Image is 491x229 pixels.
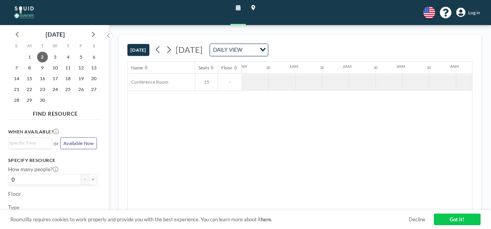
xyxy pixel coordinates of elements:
[88,73,99,84] span: Saturday, September 20, 2025
[396,64,405,69] div: 3AM
[9,140,48,147] input: Search for option
[46,29,65,40] div: [DATE]
[63,62,73,73] span: Thursday, September 11, 2025
[450,64,459,69] div: 4AM
[60,137,97,149] button: Available Now
[195,79,218,85] span: 15
[24,52,35,62] span: Monday, September 1, 2025
[54,140,59,146] span: or
[374,66,378,70] div: 30
[88,62,99,73] span: Saturday, September 13, 2025
[63,84,73,95] span: Thursday, September 25, 2025
[37,84,48,95] span: Tuesday, September 23, 2025
[290,64,298,69] div: 1AM
[49,42,61,52] div: W
[244,45,255,54] input: Search for option
[89,174,97,185] button: +
[427,66,431,70] div: 30
[81,174,89,185] button: -
[409,216,425,222] a: Decline
[50,84,61,95] span: Wednesday, September 24, 2025
[50,62,61,73] span: Wednesday, September 10, 2025
[176,45,203,55] span: [DATE]
[128,79,168,85] span: Conference Room
[11,95,22,106] span: Sunday, September 28, 2025
[37,62,48,73] span: Tuesday, September 9, 2025
[76,62,86,73] span: Friday, September 12, 2025
[198,65,209,71] div: Seats
[88,52,99,62] span: Saturday, September 6, 2025
[24,84,35,95] span: Monday, September 22, 2025
[88,42,100,52] div: S
[88,84,99,95] span: Saturday, September 27, 2025
[210,44,268,56] div: Search for option
[218,79,242,85] span: -
[63,52,73,62] span: Thursday, September 4, 2025
[37,95,48,106] span: Tuesday, September 30, 2025
[74,42,87,52] div: F
[24,62,35,73] span: Monday, September 8, 2025
[343,64,352,69] div: 2AM
[261,216,272,222] a: here.
[11,6,37,19] img: organization-logo
[320,66,324,70] div: 30
[76,73,86,84] span: Friday, September 19, 2025
[11,84,22,95] span: Sunday, September 21, 2025
[63,73,73,84] span: Thursday, September 18, 2025
[8,108,102,117] h4: FIND RESOURCE
[8,190,21,197] label: Floor
[50,52,61,62] span: Wednesday, September 3, 2025
[23,42,36,52] div: M
[11,73,22,84] span: Sunday, September 14, 2025
[76,52,86,62] span: Friday, September 5, 2025
[37,52,48,62] span: Tuesday, September 2, 2025
[10,42,23,52] div: S
[24,73,35,84] span: Monday, September 15, 2025
[62,42,74,52] div: T
[50,73,61,84] span: Wednesday, September 17, 2025
[131,65,143,71] div: Name
[8,204,19,210] label: Type
[468,10,480,15] span: Log in
[63,140,94,146] span: Available Now
[127,44,149,56] button: [DATE]
[434,214,481,225] a: Got it!
[266,66,270,70] div: 30
[11,62,22,73] span: Sunday, September 7, 2025
[8,138,52,148] div: Search for option
[10,216,409,222] span: Roomzilla requires cookies to work properly and provide you with the best experience. You can lea...
[221,65,232,71] div: Floor
[76,84,86,95] span: Friday, September 26, 2025
[456,8,480,17] a: Log in
[37,73,48,84] span: Tuesday, September 16, 2025
[8,157,97,163] h3: Specify resource
[8,166,58,172] label: How many people?
[36,42,49,52] div: T
[212,45,244,54] span: DAILY VIEW
[24,95,35,106] span: Monday, September 29, 2025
